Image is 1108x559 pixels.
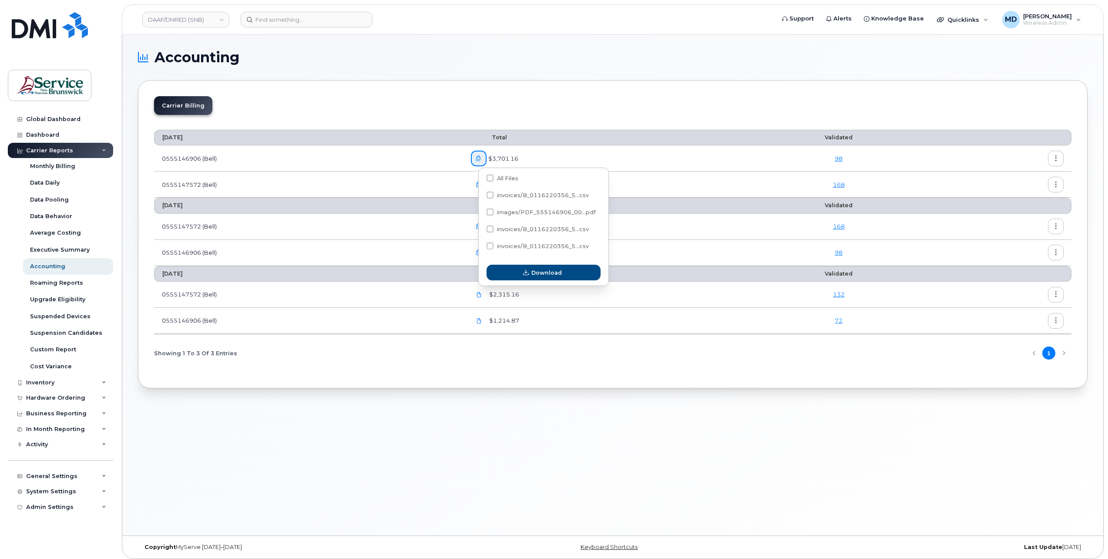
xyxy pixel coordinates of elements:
[471,313,487,328] a: PDF_555146906_005_0000000000.pdf
[144,544,176,550] strong: Copyright
[497,192,589,199] span: invoices/B_0116220356_5...csv
[154,308,463,334] td: 0555146906 (Bell)
[581,544,638,550] a: Keyboard Shortcuts
[154,145,463,172] td: 0555146906 (Bell)
[835,317,843,324] a: 72
[833,291,845,298] a: 132
[833,223,845,230] a: 168
[471,202,507,209] span: Total
[154,198,463,213] th: [DATE]
[833,181,845,188] a: 168
[1042,347,1055,360] button: Page 1
[154,214,463,240] td: 0555147572 (Bell)
[487,210,596,217] span: images/PDF_555146906_007_0000000000.pdf
[138,544,454,551] div: MyServe [DATE]–[DATE]
[487,155,518,163] span: $3,701.16
[154,51,239,64] span: Accounting
[154,347,237,360] span: Showing 1 To 3 Of 3 Entries
[497,226,589,232] span: invoices/B_0116220356_5...csv
[497,175,518,182] span: All Files
[487,193,589,200] span: invoices/B_0116220356_555146906_20082025_DTL.csv
[743,198,934,213] th: Validated
[154,240,463,266] td: 0555146906 (Bell)
[487,290,519,299] span: $2,315.16
[771,544,1088,551] div: [DATE]
[497,243,589,249] span: invoices/B_0116220356_5...csv
[471,270,507,277] span: Total
[497,209,596,216] span: images/PDF_555146906_00...pdf
[835,155,843,162] a: 98
[154,130,463,145] th: [DATE]
[471,287,487,302] a: PDF_555147572_005_0000000000.pdf
[154,266,463,282] th: [DATE]
[487,227,589,234] span: invoices/B_0116220356_555146906_20082025_ACC.csv
[154,282,463,308] td: 0555147572 (Bell)
[743,266,934,282] th: Validated
[1024,544,1062,550] strong: Last Update
[471,134,507,141] span: Total
[154,172,463,198] td: 0555147572 (Bell)
[743,130,934,145] th: Validated
[487,244,589,251] span: invoices/B_0116220356_555146906_20082025_MOB.csv
[487,317,519,325] span: $1,214.87
[531,269,562,277] span: Download
[487,265,601,280] button: Download
[835,249,843,256] a: 98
